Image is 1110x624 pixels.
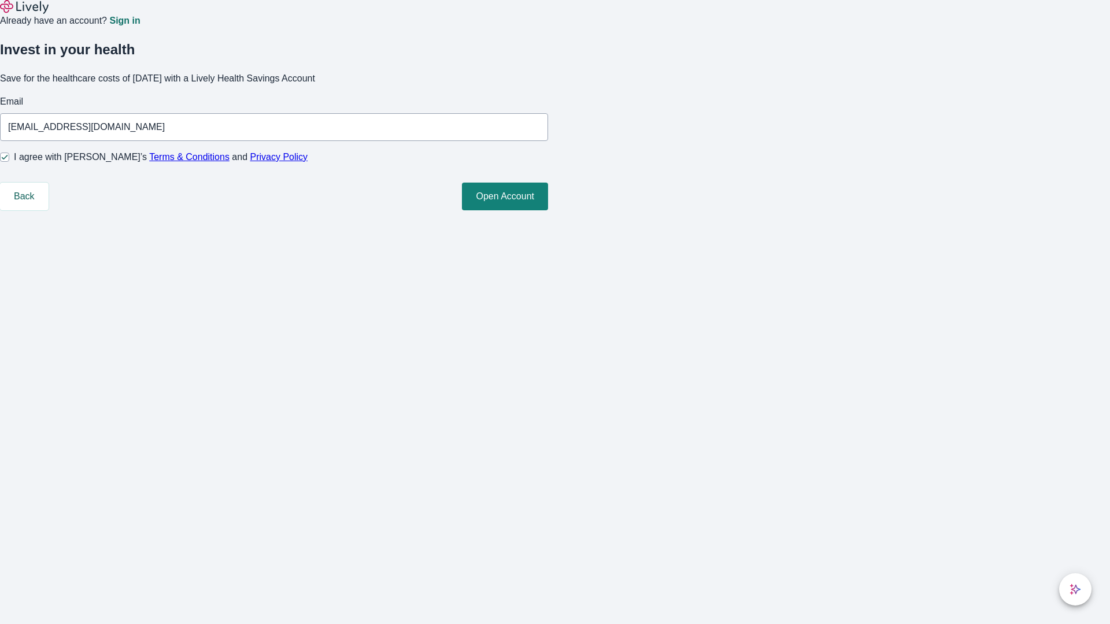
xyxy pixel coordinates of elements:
button: Open Account [462,183,548,210]
span: I agree with [PERSON_NAME]’s and [14,150,308,164]
svg: Lively AI Assistant [1070,584,1081,595]
a: Privacy Policy [250,152,308,162]
a: Terms & Conditions [149,152,230,162]
button: chat [1059,573,1091,606]
a: Sign in [109,16,140,25]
